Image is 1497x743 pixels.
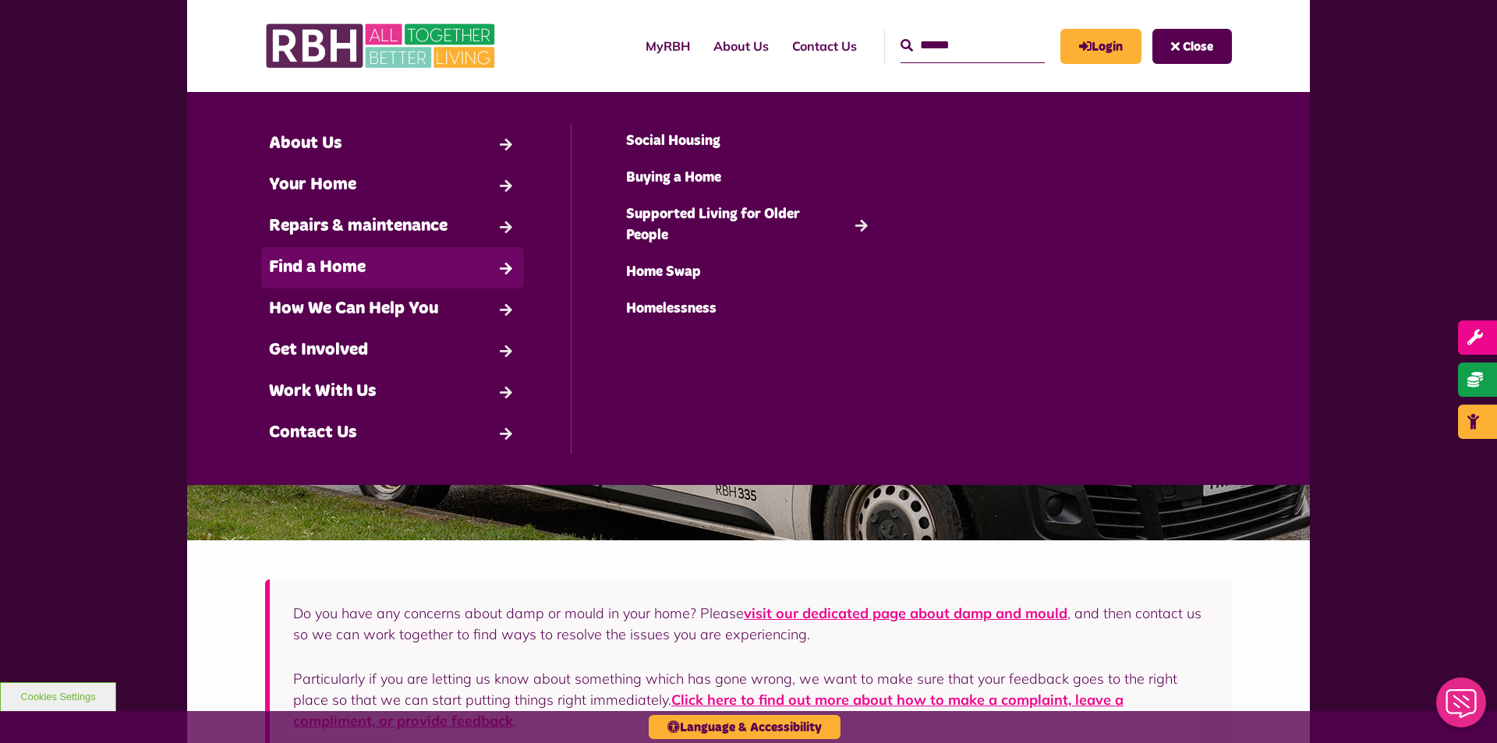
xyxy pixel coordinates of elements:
[293,691,1124,730] a: Click here to find out more about how to make a complaint, leave a compliment, or provide feedback
[265,16,499,76] img: RBH
[780,25,869,67] a: Contact Us
[261,371,524,412] a: Work With Us
[901,29,1045,62] input: Search
[618,123,880,160] a: Social Housing
[261,247,524,288] a: Find a Home
[618,196,880,254] a: Supported Living for Older People
[634,25,702,67] a: MyRBH
[649,715,841,739] button: Language & Accessibility
[261,165,524,206] a: Your Home
[1152,29,1232,64] button: Navigation
[744,604,1067,622] a: visit our dedicated page about damp and mould
[261,206,524,247] a: Repairs & maintenance
[293,668,1209,731] p: Particularly if you are letting us know about something which has gone wrong, we want to make sur...
[618,254,880,291] a: Home Swap
[261,330,524,371] a: Get Involved
[261,123,524,165] a: About Us
[618,160,880,196] a: Buying a Home
[261,412,524,454] a: Contact Us
[1060,29,1141,64] a: MyRBH
[293,603,1209,645] p: Do you have any concerns about damp or mould in your home? Please , and then contact us so we can...
[261,288,524,330] a: How We Can Help You
[702,25,780,67] a: About Us
[618,291,880,327] a: Homelessness
[1183,41,1213,53] span: Close
[1427,673,1497,743] iframe: Netcall Web Assistant for live chat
